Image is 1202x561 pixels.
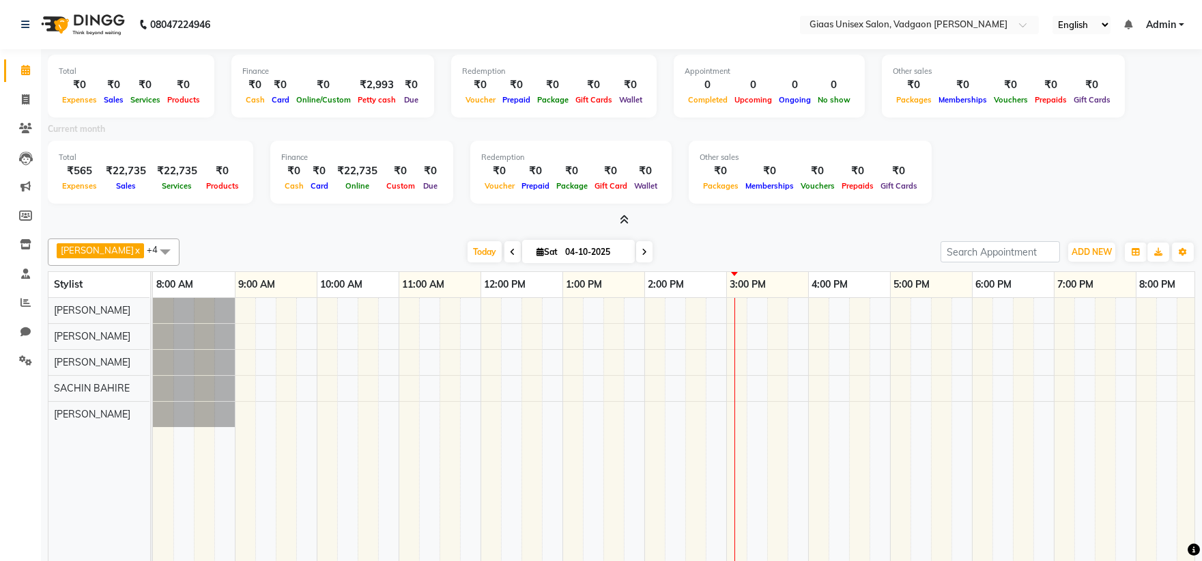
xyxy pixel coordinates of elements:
[354,95,399,105] span: Petty cash
[203,181,242,191] span: Products
[727,275,770,295] a: 3:00 PM
[242,77,268,93] div: ₹0
[533,247,561,257] span: Sat
[354,77,399,93] div: ₹2,993
[534,77,572,93] div: ₹0
[990,95,1031,105] span: Vouchers
[481,152,661,163] div: Redemption
[100,77,127,93] div: ₹0
[59,152,242,163] div: Total
[242,95,268,105] span: Cash
[399,77,423,93] div: ₹0
[418,163,442,179] div: ₹0
[685,95,731,105] span: Completed
[935,77,990,93] div: ₹0
[399,275,448,295] a: 11:00 AM
[563,275,606,295] a: 1:00 PM
[631,181,661,191] span: Wallet
[591,181,631,191] span: Gift Card
[420,181,441,191] span: Due
[775,95,814,105] span: Ongoing
[54,408,130,420] span: [PERSON_NAME]
[534,95,572,105] span: Package
[814,95,854,105] span: No show
[1072,247,1112,257] span: ADD NEW
[127,95,164,105] span: Services
[1146,18,1176,32] span: Admin
[383,181,418,191] span: Custom
[616,95,646,105] span: Wallet
[616,77,646,93] div: ₹0
[877,163,921,179] div: ₹0
[700,152,921,163] div: Other sales
[152,163,203,179] div: ₹22,735
[59,163,100,179] div: ₹565
[700,181,742,191] span: Packages
[809,275,852,295] a: 4:00 PM
[61,245,134,256] span: [PERSON_NAME]
[113,181,139,191] span: Sales
[462,77,499,93] div: ₹0
[893,66,1114,77] div: Other sales
[775,77,814,93] div: 0
[481,275,530,295] a: 12:00 PM
[281,163,307,179] div: ₹0
[1031,77,1070,93] div: ₹0
[147,244,168,255] span: +4
[561,242,629,262] input: 2025-10-04
[1031,95,1070,105] span: Prepaids
[54,304,130,316] span: [PERSON_NAME]
[54,278,83,290] span: Stylist
[307,163,332,179] div: ₹0
[990,77,1031,93] div: ₹0
[941,241,1060,262] input: Search Appointment
[281,152,442,163] div: Finance
[814,77,854,93] div: 0
[935,95,990,105] span: Memberships
[59,66,203,77] div: Total
[342,181,373,191] span: Online
[153,275,197,295] a: 8:00 AM
[553,163,591,179] div: ₹0
[159,181,196,191] span: Services
[838,163,877,179] div: ₹0
[685,66,854,77] div: Appointment
[164,77,203,93] div: ₹0
[877,181,921,191] span: Gift Cards
[48,123,105,135] label: Current month
[317,275,367,295] a: 10:00 AM
[59,95,100,105] span: Expenses
[281,181,307,191] span: Cash
[462,66,646,77] div: Redemption
[1070,77,1114,93] div: ₹0
[1136,275,1179,295] a: 8:00 PM
[685,77,731,93] div: 0
[499,95,534,105] span: Prepaid
[572,77,616,93] div: ₹0
[731,77,775,93] div: 0
[893,77,935,93] div: ₹0
[307,181,332,191] span: Card
[59,181,100,191] span: Expenses
[203,163,242,179] div: ₹0
[1070,95,1114,105] span: Gift Cards
[973,275,1016,295] a: 6:00 PM
[54,382,130,394] span: SACHIN BAHIRE
[518,181,553,191] span: Prepaid
[235,275,279,295] a: 9:00 AM
[54,330,130,342] span: [PERSON_NAME]
[499,77,534,93] div: ₹0
[59,77,100,93] div: ₹0
[700,163,742,179] div: ₹0
[553,181,591,191] span: Package
[242,66,423,77] div: Finance
[591,163,631,179] div: ₹0
[742,181,797,191] span: Memberships
[631,163,661,179] div: ₹0
[401,95,422,105] span: Due
[1055,275,1098,295] a: 7:00 PM
[518,163,553,179] div: ₹0
[268,95,293,105] span: Card
[468,241,502,262] span: Today
[742,163,797,179] div: ₹0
